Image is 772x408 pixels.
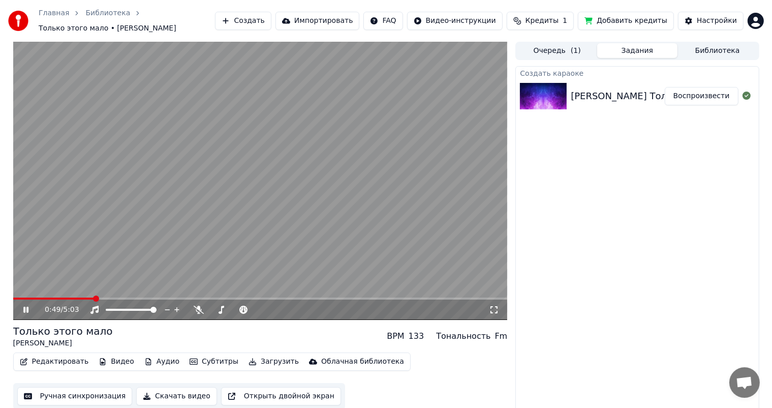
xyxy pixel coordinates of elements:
button: Очередь [517,43,597,58]
div: Fm [495,330,508,342]
button: Воспроизвести [665,87,738,105]
span: ( 1 ) [571,46,581,56]
span: 1 [563,16,567,26]
div: [PERSON_NAME] Только этого мало [571,89,739,103]
div: 133 [409,330,424,342]
div: Настройки [697,16,737,26]
span: Только этого мало • [PERSON_NAME] [39,23,176,34]
span: 5:03 [63,305,79,315]
a: Открытый чат [729,367,760,398]
button: Загрузить [244,355,303,369]
button: Редактировать [16,355,93,369]
button: Открыть двойной экран [221,387,341,405]
div: BPM [387,330,404,342]
span: Кредиты [526,16,559,26]
div: Тональность [436,330,490,342]
span: 0:49 [45,305,60,315]
div: / [45,305,69,315]
button: Кредиты1 [507,12,574,30]
button: Видео-инструкции [407,12,503,30]
nav: breadcrumb [39,8,215,34]
button: Библиотека [677,43,758,58]
a: Библиотека [85,8,130,18]
div: Создать караоке [516,67,758,79]
button: FAQ [363,12,403,30]
button: Субтитры [186,355,242,369]
button: Создать [215,12,271,30]
button: Настройки [678,12,744,30]
button: Задания [597,43,677,58]
button: Аудио [140,355,183,369]
a: Главная [39,8,69,18]
div: Только этого мало [13,324,113,338]
img: youka [8,11,28,31]
button: Ручная синхронизация [17,387,133,405]
button: Добавить кредиты [578,12,674,30]
button: Импортировать [275,12,360,30]
div: [PERSON_NAME] [13,338,113,348]
button: Видео [95,355,138,369]
button: Скачать видео [136,387,217,405]
div: Облачная библиотека [321,357,404,367]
